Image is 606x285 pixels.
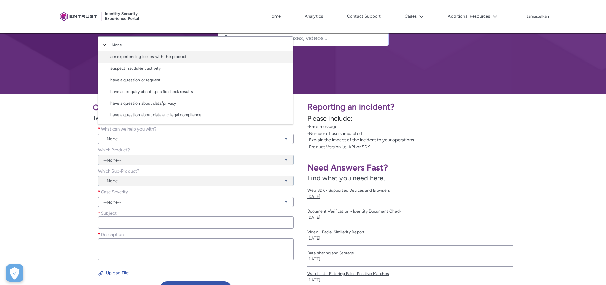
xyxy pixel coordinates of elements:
lightning-formatted-date-time: [DATE] [307,277,320,282]
span: Document Verification - Identity Document Check [307,208,514,214]
div: Cookie Preferences [6,264,23,282]
h1: Need Answers Fast? [307,162,514,173]
span: Description [101,232,124,237]
a: I need assistance with my invoice or contract [98,121,293,132]
p: Please include: [307,113,602,123]
a: I have an enquiry about specific check results [98,86,293,97]
a: Video - Facial Similarity Report[DATE] [307,225,514,246]
a: Contact Support [345,11,382,22]
span: Data sharing and Storage [307,250,514,256]
a: Web SDK - Supported Devices and Browsers[DATE] [307,183,514,204]
a: Home [267,11,282,22]
a: Document Verification - Identity Document Check[DATE] [307,204,514,225]
textarea: required [98,238,294,260]
h1: Contact Onfido Customer Support [93,102,299,113]
a: I have a question about data and legal compliance [98,109,293,121]
span: required [98,210,101,217]
span: Which Sub-Product? [98,168,139,174]
a: --None-- [98,39,293,51]
span: Video - Facial Similarity Report [307,229,514,235]
p: tamas.elkan [527,14,549,19]
a: I have a question about data/privacy [98,97,293,109]
span: required [98,231,101,238]
span: Subject [101,211,117,216]
button: Open Preferences [6,264,23,282]
button: Upload File [98,268,129,279]
span: Tell us how we can help. [93,113,299,123]
input: required [98,216,294,229]
p: -Error message -Number of users impacted -Explain the impact of the incident to your operations -... [307,123,602,150]
a: I suspect fraudulent activity [98,63,293,74]
span: Watchlist - Filtering False Positive Matches [307,271,514,277]
button: Additional Resources [446,11,499,22]
span: Find what you need here. [307,174,385,182]
input: Search for articles, cases, videos... [235,30,388,46]
a: Data sharing and Storage[DATE] [307,246,514,267]
lightning-formatted-date-time: [DATE] [307,194,320,199]
span: Case Severity [101,189,128,194]
a: I am experiencing issues with the product [98,51,293,63]
a: I have a question or request [98,74,293,86]
span: required [98,126,101,133]
lightning-formatted-date-time: [DATE] [307,257,320,261]
span: What can we help you with? [101,126,157,132]
a: --None-- [98,134,294,144]
a: --None-- [98,197,294,207]
span: required [98,189,101,195]
lightning-formatted-date-time: [DATE] [307,236,320,241]
span: Which Product? [98,147,130,152]
lightning-formatted-date-time: [DATE] [307,215,320,220]
button: Cases [403,11,426,22]
span: Web SDK - Supported Devices and Browsers [307,187,514,193]
p: Reporting an incident? [307,100,602,113]
button: User Profile tamas.elkan [526,13,549,19]
a: Analytics, opens in new tab [303,11,325,22]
